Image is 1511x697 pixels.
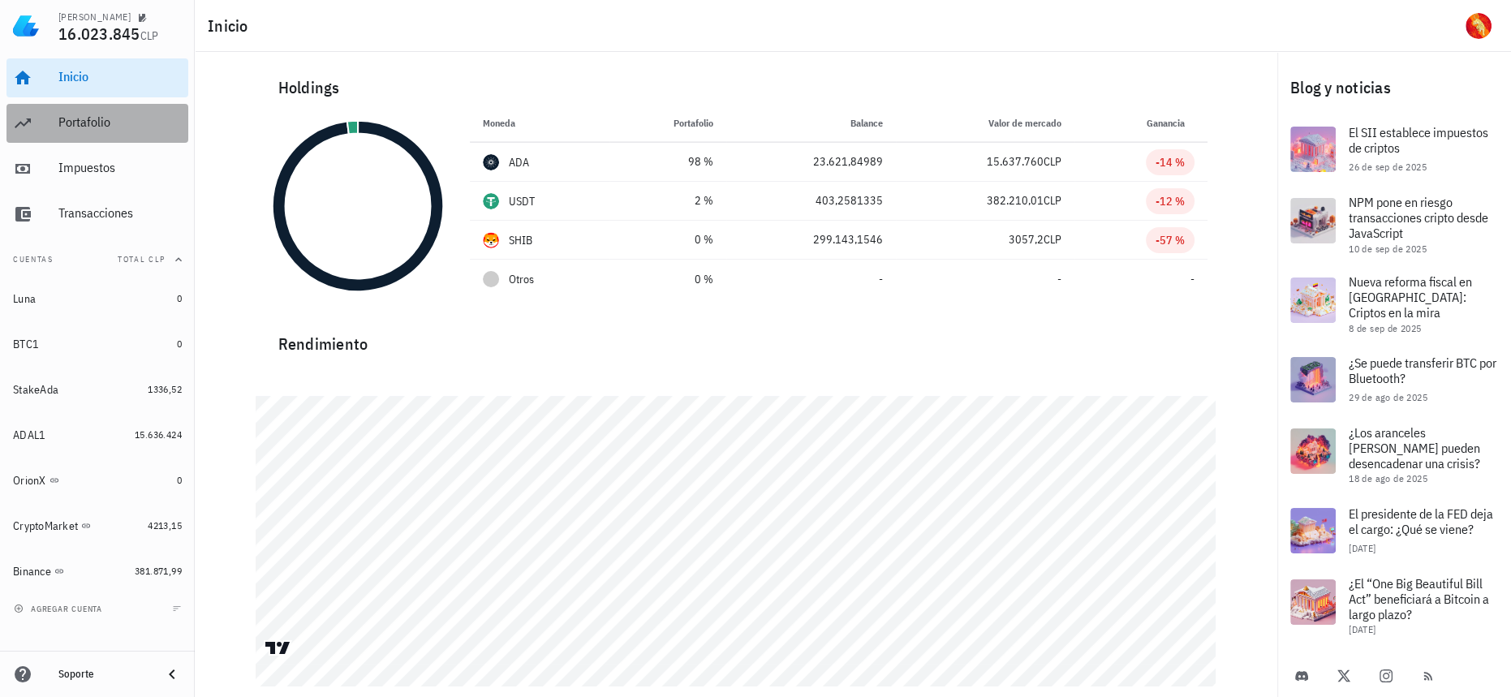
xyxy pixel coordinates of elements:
div: -12 % [1156,193,1185,209]
span: CLP [1044,193,1061,208]
th: Balance [726,104,896,143]
a: Portafolio [6,104,188,143]
span: 26 de sep de 2025 [1349,161,1427,173]
th: Valor de mercado [896,104,1074,143]
span: ¿El “One Big Beautiful Bill Act” beneficiará a Bitcoin a largo plazo? [1349,575,1489,622]
span: - [879,272,883,286]
th: Moneda [470,104,609,143]
div: Blog y noticias [1277,62,1511,114]
div: BTC1 [13,338,39,351]
div: Binance [13,565,51,579]
span: 381.871,99 [135,565,182,577]
span: 10 de sep de 2025 [1349,243,1427,255]
span: 18 de ago de 2025 [1349,472,1427,484]
a: ¿Los aranceles [PERSON_NAME] pueden desencadenar una crisis? 18 de ago de 2025 [1277,415,1511,495]
span: 15.636.424 [135,428,182,441]
div: 2 % [622,192,713,209]
span: 3057,2 [1009,232,1044,247]
div: ADA-icon [483,154,499,170]
a: ADAL1 15.636.424 [6,415,188,454]
div: Portafolio [58,114,182,130]
span: El SII establece impuestos de criptos [1349,124,1488,156]
a: BTC1 0 [6,325,188,364]
div: SHIB-icon [483,232,499,248]
div: 0 % [622,271,713,288]
a: Charting by TradingView [264,640,292,656]
span: - [1057,272,1061,286]
div: 0 % [622,231,713,248]
th: Portafolio [609,104,726,143]
a: CryptoMarket 4213,15 [6,506,188,545]
div: -14 % [1156,154,1185,170]
a: StakeAda 1336,52 [6,370,188,409]
a: Luna 0 [6,279,188,318]
span: ¿Los aranceles [PERSON_NAME] pueden desencadenar una crisis? [1349,424,1480,471]
h1: Inicio [208,13,255,39]
span: Otros [509,271,534,288]
span: 16.023.845 [58,23,140,45]
div: Impuestos [58,160,182,175]
a: Nueva reforma fiscal en [GEOGRAPHIC_DATA]: Criptos en la mira 8 de sep de 2025 [1277,265,1511,344]
div: Inicio [58,69,182,84]
span: CLP [140,28,159,43]
span: CLP [1044,232,1061,247]
span: 0 [177,292,182,304]
div: avatar [1466,13,1492,39]
a: El presidente de la FED deja el cargo: ¿Qué se viene? [DATE] [1277,495,1511,566]
span: 29 de ago de 2025 [1349,391,1427,403]
div: ADAL1 [13,428,45,442]
div: CryptoMarket [13,519,78,533]
div: 299.143,1546 [739,231,883,248]
span: El presidente de la FED deja el cargo: ¿Qué se viene? [1349,506,1493,537]
div: Holdings [265,62,1208,114]
span: 382.210,01 [987,193,1044,208]
a: El SII establece impuestos de criptos 26 de sep de 2025 [1277,114,1511,185]
a: Inicio [6,58,188,97]
span: - [1190,272,1195,286]
div: OrionX [13,474,46,488]
span: 1336,52 [148,383,182,395]
span: 0 [177,474,182,486]
span: NPM pone en riesgo transacciones cripto desde JavaScript [1349,194,1488,241]
span: agregar cuenta [17,604,102,614]
a: ¿El “One Big Beautiful Bill Act” beneficiará a Bitcoin a largo plazo? [DATE] [1277,566,1511,646]
a: Impuestos [6,149,188,188]
span: Ganancia [1147,117,1195,129]
a: ¿Se puede transferir BTC por Bluetooth? 29 de ago de 2025 [1277,344,1511,415]
span: [DATE] [1349,623,1375,635]
div: [PERSON_NAME] [58,11,131,24]
span: 4213,15 [148,519,182,531]
span: CLP [1044,154,1061,169]
div: USDT [509,193,536,209]
div: -57 % [1156,232,1185,248]
div: ADA [509,154,530,170]
div: 403,2581335 [739,192,883,209]
div: Transacciones [58,205,182,221]
button: CuentasTotal CLP [6,240,188,279]
span: 0 [177,338,182,350]
div: SHIB [509,232,533,248]
div: USDT-icon [483,193,499,209]
span: Nueva reforma fiscal en [GEOGRAPHIC_DATA]: Criptos en la mira [1349,273,1472,321]
span: 8 de sep de 2025 [1349,322,1421,334]
span: [DATE] [1349,542,1375,554]
a: OrionX 0 [6,461,188,500]
a: NPM pone en riesgo transacciones cripto desde JavaScript 10 de sep de 2025 [1277,185,1511,265]
div: StakeAda [13,383,58,397]
span: Total CLP [118,254,166,265]
div: Luna [13,292,36,306]
div: 23.621,84989 [739,153,883,170]
a: Binance 381.871,99 [6,552,188,591]
a: Transacciones [6,195,188,234]
div: 98 % [622,153,713,170]
button: agregar cuenta [10,600,110,617]
span: 15.637.760 [987,154,1044,169]
div: Rendimiento [265,318,1208,357]
span: ¿Se puede transferir BTC por Bluetooth? [1349,355,1496,386]
img: LedgiFi [13,13,39,39]
div: Soporte [58,668,149,681]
